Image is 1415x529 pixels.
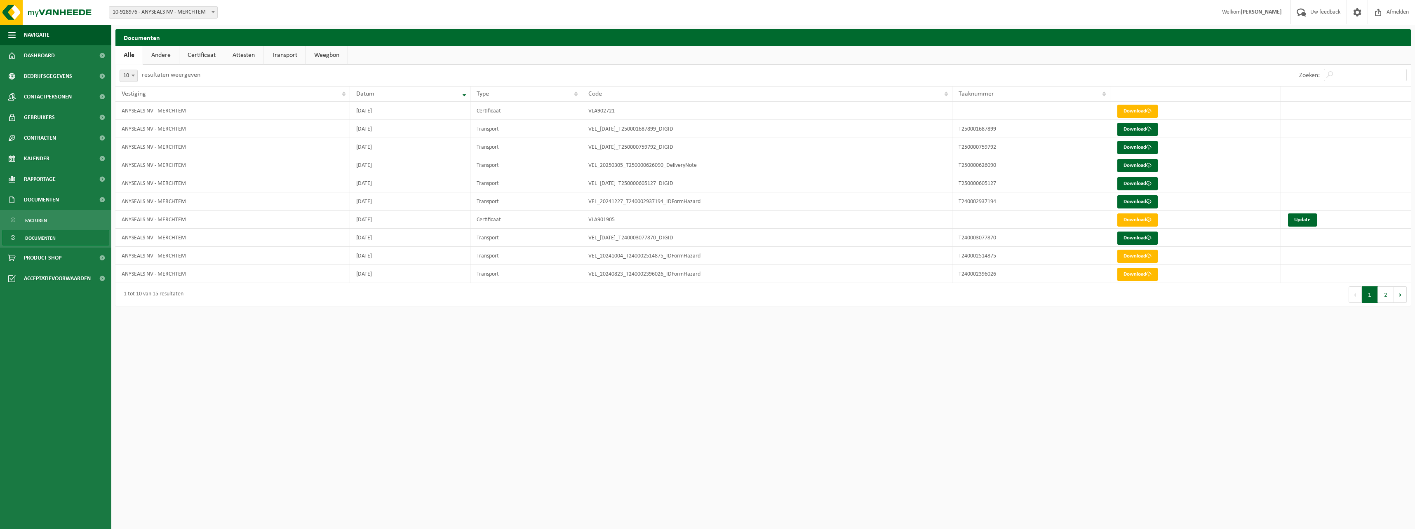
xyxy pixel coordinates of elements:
a: Documenten [2,230,109,246]
td: Transport [470,120,582,138]
a: Download [1117,268,1158,281]
td: Transport [470,265,582,283]
a: Download [1117,213,1158,227]
td: Certificaat [470,102,582,120]
td: T240003077870 [952,229,1110,247]
a: Download [1117,159,1158,172]
td: Transport [470,138,582,156]
td: VEL_[DATE]_T250000759792_DIGID [582,138,952,156]
span: Dashboard [24,45,55,66]
span: Acceptatievoorwaarden [24,268,91,289]
td: ANYSEALS NV - MERCHTEM [115,265,350,283]
td: Certificaat [470,211,582,229]
label: resultaten weergeven [142,72,200,78]
h2: Documenten [115,29,1411,45]
td: VLA901905 [582,211,952,229]
td: VEL_20250305_T250000626090_DeliveryNote [582,156,952,174]
td: T250000605127 [952,174,1110,192]
a: Attesten [224,46,263,65]
td: ANYSEALS NV - MERCHTEM [115,247,350,265]
a: Download [1117,105,1158,118]
span: 10 [120,70,138,82]
td: Transport [470,247,582,265]
a: Download [1117,232,1158,245]
button: 1 [1362,286,1378,303]
button: Previous [1349,286,1362,303]
td: [DATE] [350,229,471,247]
a: Weegbon [306,46,348,65]
td: [DATE] [350,120,471,138]
td: ANYSEALS NV - MERCHTEM [115,211,350,229]
td: Transport [470,156,582,174]
td: Transport [470,229,582,247]
a: Download [1117,141,1158,154]
a: Andere [143,46,179,65]
span: Kalender [24,148,49,169]
span: Type [477,91,489,97]
td: VEL_[DATE]_T250000605127_DIGID [582,174,952,192]
td: [DATE] [350,174,471,192]
td: T240002514875 [952,247,1110,265]
strong: [PERSON_NAME] [1241,9,1282,15]
a: Download [1117,250,1158,263]
span: Vestiging [122,91,146,97]
a: Alle [115,46,143,65]
td: [DATE] [350,138,471,156]
a: Facturen [2,212,109,228]
span: Documenten [25,230,56,246]
td: T240002396026 [952,265,1110,283]
td: [DATE] [350,156,471,174]
a: Download [1117,195,1158,208]
span: Contracten [24,128,56,148]
div: 1 tot 10 van 15 resultaten [120,287,183,302]
a: Certificaat [179,46,224,65]
td: ANYSEALS NV - MERCHTEM [115,138,350,156]
td: VEL_[DATE]_T240003077870_DIGID [582,229,952,247]
td: T250000626090 [952,156,1110,174]
span: Product Shop [24,248,61,268]
a: Update [1288,213,1317,227]
span: 10-928976 - ANYSEALS NV - MERCHTEM [109,7,217,18]
td: VEL_[DATE]_T250001687899_DIGID [582,120,952,138]
span: Gebruikers [24,107,55,128]
td: ANYSEALS NV - MERCHTEM [115,192,350,211]
td: VLA902721 [582,102,952,120]
span: Facturen [25,213,47,228]
td: Transport [470,192,582,211]
td: VEL_20240823_T240002396026_IDFormHazard [582,265,952,283]
td: Transport [470,174,582,192]
button: Next [1394,286,1407,303]
td: [DATE] [350,247,471,265]
span: Documenten [24,190,59,210]
td: T240002937194 [952,192,1110,211]
label: Zoeken: [1299,72,1320,79]
span: 10-928976 - ANYSEALS NV - MERCHTEM [109,6,218,19]
td: [DATE] [350,102,471,120]
span: Bedrijfsgegevens [24,66,72,87]
td: [DATE] [350,192,471,211]
span: Taaknummer [959,91,994,97]
span: Code [588,91,602,97]
td: ANYSEALS NV - MERCHTEM [115,174,350,192]
td: VEL_20241004_T240002514875_IDFormHazard [582,247,952,265]
td: [DATE] [350,211,471,229]
span: Contactpersonen [24,87,72,107]
td: T250001687899 [952,120,1110,138]
span: Datum [356,91,374,97]
td: ANYSEALS NV - MERCHTEM [115,120,350,138]
td: ANYSEALS NV - MERCHTEM [115,102,350,120]
td: ANYSEALS NV - MERCHTEM [115,156,350,174]
a: Transport [263,46,306,65]
td: ANYSEALS NV - MERCHTEM [115,229,350,247]
button: 2 [1378,286,1394,303]
td: [DATE] [350,265,471,283]
span: Rapportage [24,169,56,190]
a: Download [1117,177,1158,190]
td: VEL_20241227_T240002937194_IDFormHazard [582,192,952,211]
a: Download [1117,123,1158,136]
span: 10 [120,70,137,82]
td: T250000759792 [952,138,1110,156]
span: Navigatie [24,25,49,45]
